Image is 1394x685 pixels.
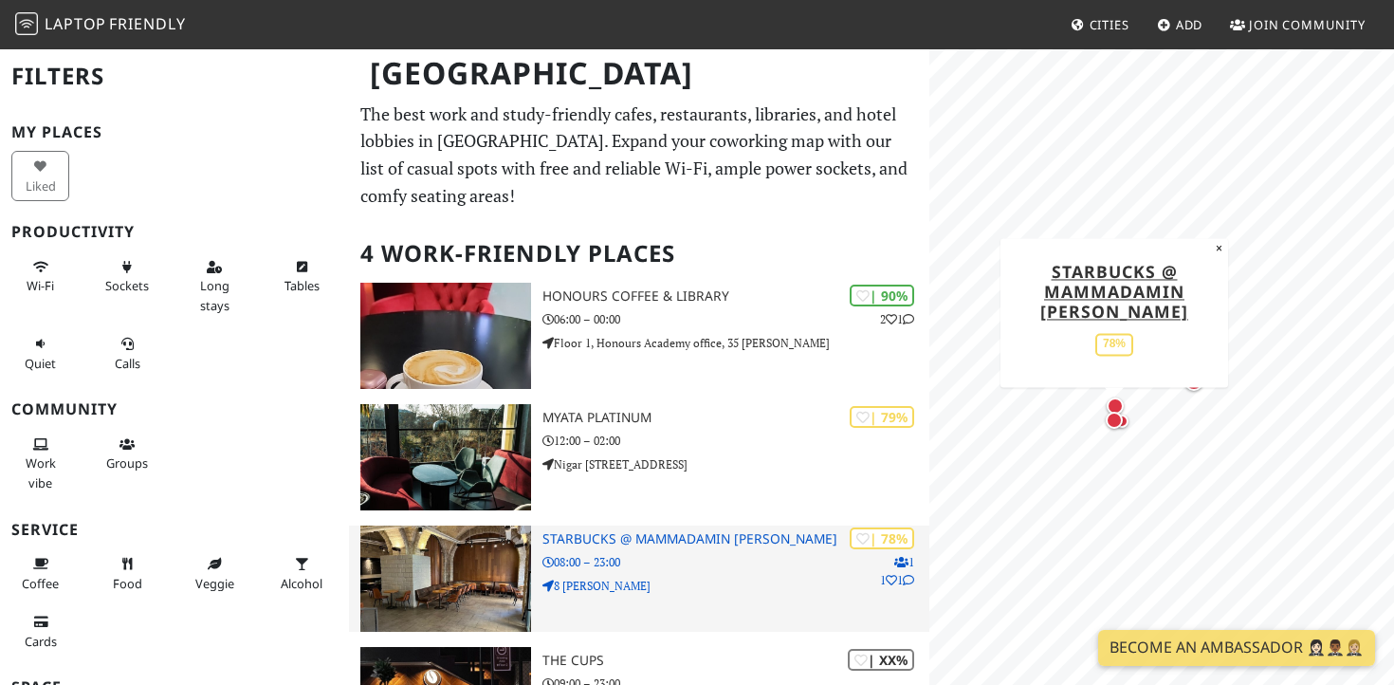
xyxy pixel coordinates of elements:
p: Floor 1, Honours Academy office, 35 [PERSON_NAME] [542,334,929,352]
button: Alcohol [273,548,331,599]
img: Starbucks @ Mammadamin Rasul-Zadeh [360,526,531,632]
span: Video/audio calls [115,355,140,372]
a: Add [1149,8,1211,42]
a: Join Community [1222,8,1373,42]
h2: Filters [11,47,338,105]
button: Work vibe [11,429,69,498]
button: Wi-Fi [11,251,69,302]
a: Starbucks @ Mammadamin Rasul-Zadeh | 78% 111 Starbucks @ Mammadamin [PERSON_NAME] 08:00 – 23:00 8... [349,526,930,632]
span: Stable Wi-Fi [27,277,54,294]
button: Groups [99,429,156,479]
h3: Honours Coffee & Library [542,288,929,305]
span: Alcohol [281,575,322,592]
p: The best work and study-friendly cafes, restaurants, libraries, and hotel lobbies in [GEOGRAPHIC_... [360,101,919,210]
span: Join Community [1249,16,1366,33]
span: Credit cards [25,633,57,650]
p: 06:00 – 00:00 [542,310,929,328]
p: 12:00 – 02:00 [542,432,929,450]
h3: Starbucks @ Mammadamin [PERSON_NAME] [542,531,929,547]
p: Nigar [STREET_ADDRESS] [542,455,929,473]
div: Map marker [1103,394,1128,418]
span: Cities [1090,16,1129,33]
span: Laptop [45,13,106,34]
h3: Productivity [11,223,338,241]
img: Myata Platinum [360,404,531,510]
a: Myata Platinum | 79% Myata Platinum 12:00 – 02:00 Nigar [STREET_ADDRESS] [349,404,930,510]
div: | 79% [850,406,914,428]
img: Honours Coffee & Library [360,283,531,389]
button: Food [99,548,156,599]
h3: The Cups [542,653,929,669]
span: Veggie [195,575,234,592]
div: | 90% [850,285,914,306]
a: LaptopFriendly LaptopFriendly [15,9,186,42]
button: Veggie [186,548,244,599]
button: Long stays [186,251,244,321]
button: Sockets [99,251,156,302]
div: 78% [1095,333,1133,355]
h3: Service [11,521,338,539]
a: Cities [1063,8,1137,42]
span: Group tables [106,454,148,472]
p: 1 1 1 [880,553,914,589]
div: | 78% [850,528,914,549]
span: People working [26,454,56,491]
button: Quiet [11,328,69,379]
span: Add [1176,16,1203,33]
span: Long stays [200,277,229,313]
h2: 4 Work-Friendly Places [360,225,919,283]
h3: Community [11,400,338,418]
div: Map marker [1102,408,1127,433]
span: Power sockets [105,277,149,294]
div: | XX% [848,649,914,671]
p: 2 1 [880,310,914,328]
span: Food [113,575,142,592]
a: Honours Coffee & Library | 90% 21 Honours Coffee & Library 06:00 – 00:00 Floor 1, Honours Academy... [349,283,930,389]
div: Map marker [1181,368,1207,395]
h1: [GEOGRAPHIC_DATA] [355,47,926,100]
a: Starbucks @ Mammadamin [PERSON_NAME] [1040,260,1188,323]
span: Friendly [109,13,185,34]
h3: Myata Platinum [542,410,929,426]
button: Tables [273,251,331,302]
button: Coffee [11,548,69,599]
span: Quiet [25,355,56,372]
span: Work-friendly tables [284,277,320,294]
img: LaptopFriendly [15,12,38,35]
button: Calls [99,328,156,379]
p: 8 [PERSON_NAME] [542,577,929,595]
p: 08:00 – 23:00 [542,553,929,571]
h3: My Places [11,123,338,141]
span: Coffee [22,575,59,592]
button: Close popup [1210,238,1228,259]
button: Cards [11,606,69,657]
